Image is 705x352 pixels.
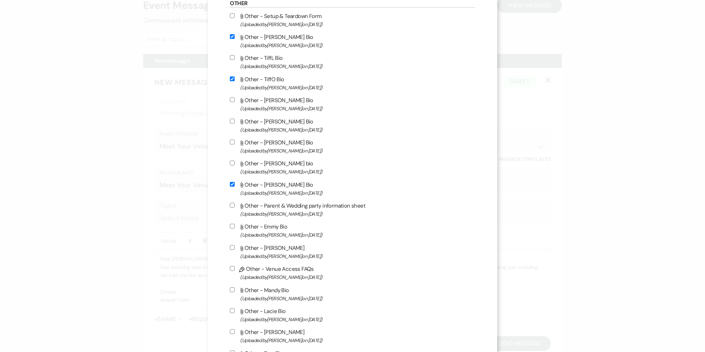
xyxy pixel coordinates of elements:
input: Other - Parent & Wedding party information sheet(Uploaded by[PERSON_NAME]on [DATE]) [230,203,235,208]
span: (Uploaded by [PERSON_NAME] on [DATE] ) [240,273,475,281]
input: Other - TiffO Bio(Uploaded by[PERSON_NAME]on [DATE]) [230,76,235,81]
label: Other - [PERSON_NAME] [230,327,475,345]
input: Other - Emmy Bio(Uploaded by[PERSON_NAME]on [DATE]) [230,224,235,229]
input: Other - [PERSON_NAME] bio(Uploaded by[PERSON_NAME]on [DATE]) [230,161,235,165]
input: Other - TiffL Bio(Uploaded by[PERSON_NAME]on [DATE]) [230,55,235,60]
input: Other - [PERSON_NAME] Bio(Uploaded by[PERSON_NAME]on [DATE]) [230,140,235,144]
span: (Uploaded by [PERSON_NAME] on [DATE] ) [240,210,475,218]
input: Other - [PERSON_NAME] Bio(Uploaded by[PERSON_NAME]on [DATE]) [230,182,235,187]
span: (Uploaded by [PERSON_NAME] on [DATE] ) [240,20,475,29]
span: (Uploaded by [PERSON_NAME] on [DATE] ) [240,189,475,197]
input: Other - [PERSON_NAME] Bio(Uploaded by[PERSON_NAME]on [DATE]) [230,34,235,39]
input: Other - Setup & Teardown Form(Uploaded by[PERSON_NAME]on [DATE]) [230,13,235,18]
span: (Uploaded by [PERSON_NAME] on [DATE] ) [240,147,475,155]
span: (Uploaded by [PERSON_NAME] on [DATE] ) [240,315,475,324]
input: Other - [PERSON_NAME] Bio(Uploaded by[PERSON_NAME]on [DATE]) [230,119,235,123]
span: (Uploaded by [PERSON_NAME] on [DATE] ) [240,336,475,345]
span: (Uploaded by [PERSON_NAME] on [DATE] ) [240,231,475,239]
input: Other - [PERSON_NAME](Uploaded by[PERSON_NAME]on [DATE]) [230,245,235,250]
label: Other - Parent & Wedding party information sheet [230,201,475,218]
label: Other - [PERSON_NAME] Bio [230,180,475,197]
span: (Uploaded by [PERSON_NAME] on [DATE] ) [240,104,475,113]
label: Other - [PERSON_NAME] Bio [230,96,475,113]
label: Other - Setup & Teardown Form [230,11,475,29]
label: Other - [PERSON_NAME] bio [230,159,475,176]
label: Other - [PERSON_NAME] Bio [230,138,475,155]
label: Other - [PERSON_NAME] [230,243,475,261]
label: Other - Lacie Bio [230,306,475,324]
label: Other - Emmy Bio [230,222,475,239]
input: Other - Lacie Bio(Uploaded by[PERSON_NAME]on [DATE]) [230,308,235,313]
label: Other - Mandy Bio [230,285,475,303]
span: (Uploaded by [PERSON_NAME] on [DATE] ) [240,41,475,50]
span: (Uploaded by [PERSON_NAME] on [DATE] ) [240,294,475,303]
span: (Uploaded by [PERSON_NAME] on [DATE] ) [240,126,475,134]
label: Other - [PERSON_NAME] Bio [230,32,475,50]
input: Other - [PERSON_NAME] Bio(Uploaded by[PERSON_NAME]on [DATE]) [230,97,235,102]
span: (Uploaded by [PERSON_NAME] on [DATE] ) [240,252,475,261]
input: Other - Mandy Bio(Uploaded by[PERSON_NAME]on [DATE]) [230,287,235,292]
span: (Uploaded by [PERSON_NAME] on [DATE] ) [240,62,475,71]
label: Other - TiffO Bio [230,75,475,92]
span: (Uploaded by [PERSON_NAME] on [DATE] ) [240,83,475,92]
span: (Uploaded by [PERSON_NAME] on [DATE] ) [240,168,475,176]
input: Other - Venue Access FAQs(Uploaded by[PERSON_NAME]on [DATE]) [230,266,235,271]
label: Other - TiffL Bio [230,53,475,71]
label: Other - [PERSON_NAME] Bio [230,117,475,134]
label: Other - Venue Access FAQs [230,264,475,281]
input: Other - [PERSON_NAME](Uploaded by[PERSON_NAME]on [DATE]) [230,329,235,334]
